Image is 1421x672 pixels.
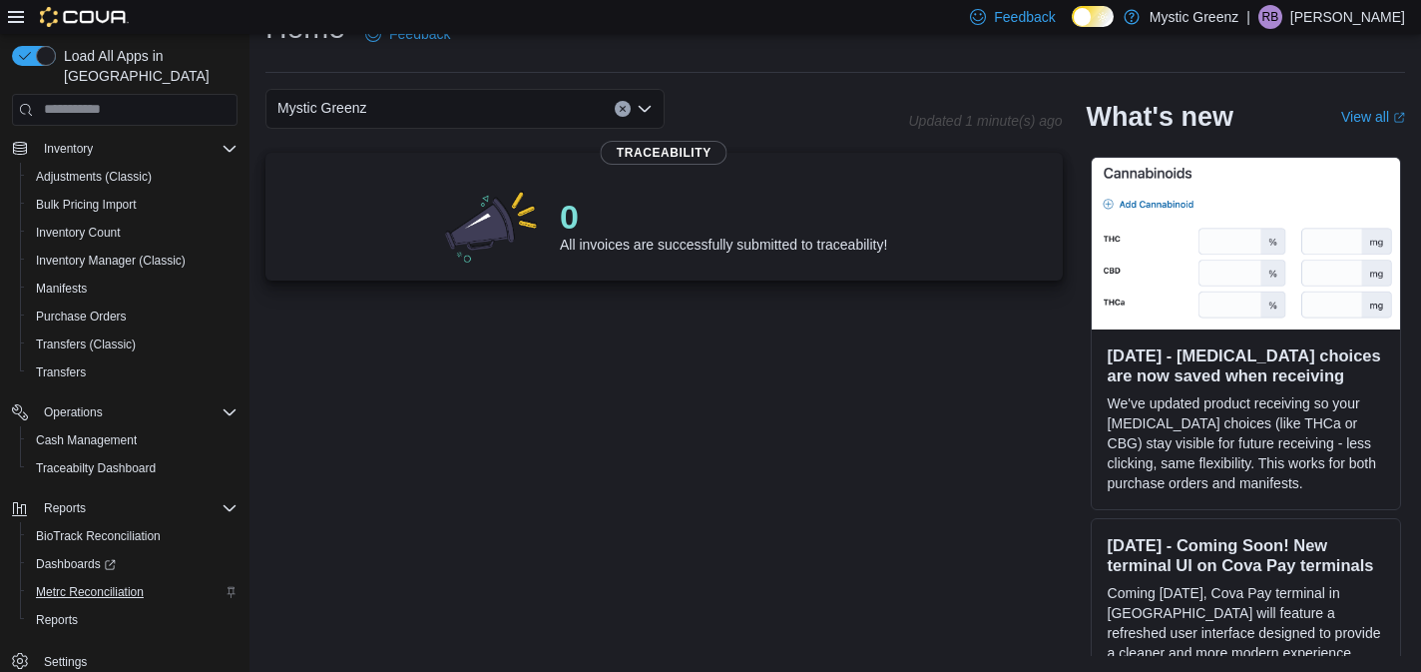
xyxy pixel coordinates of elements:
[36,253,186,269] span: Inventory Manager (Classic)
[1341,109,1405,125] a: View allExternal link
[1108,583,1384,663] p: Coming [DATE], Cova Pay terminal in [GEOGRAPHIC_DATA] will feature a refreshed user interface des...
[20,275,245,303] button: Manifests
[637,101,653,117] button: Open list of options
[28,333,237,356] span: Transfers (Classic)
[4,398,245,426] button: Operations
[36,496,237,520] span: Reports
[36,137,237,161] span: Inventory
[28,524,169,548] a: BioTrack Reconciliation
[36,197,137,213] span: Bulk Pricing Import
[28,277,95,301] a: Manifests
[36,612,78,628] span: Reports
[28,165,160,189] a: Adjustments (Classic)
[28,552,124,576] a: Dashboards
[28,428,145,452] a: Cash Management
[28,552,237,576] span: Dashboards
[20,163,245,191] button: Adjustments (Classic)
[357,14,458,54] a: Feedback
[28,249,194,273] a: Inventory Manager (Classic)
[44,141,93,157] span: Inventory
[1150,5,1238,29] p: Mystic Greenz
[20,303,245,331] button: Purchase Orders
[1246,5,1250,29] p: |
[560,197,887,253] div: All invoices are successfully submitted to traceability!
[20,426,245,454] button: Cash Management
[1108,535,1384,575] h3: [DATE] - Coming Soon! New terminal UI on Cova Pay terminals
[560,197,887,237] p: 0
[28,608,237,632] span: Reports
[1087,101,1233,133] h2: What's new
[1262,5,1279,29] span: RB
[601,141,727,165] span: Traceability
[20,454,245,482] button: Traceabilty Dashboard
[28,333,144,356] a: Transfers (Classic)
[40,7,129,27] img: Cova
[277,96,366,120] span: Mystic Greenz
[20,606,245,634] button: Reports
[44,654,87,670] span: Settings
[1108,393,1384,493] p: We've updated product receiving so your [MEDICAL_DATA] choices (like THCa or CBG) stay visible fo...
[36,460,156,476] span: Traceabilty Dashboard
[36,496,94,520] button: Reports
[1290,5,1405,29] p: [PERSON_NAME]
[20,219,245,247] button: Inventory Count
[1072,6,1114,27] input: Dark Mode
[28,580,237,604] span: Metrc Reconciliation
[389,24,450,44] span: Feedback
[36,556,116,572] span: Dashboards
[44,404,103,420] span: Operations
[36,400,237,424] span: Operations
[4,494,245,522] button: Reports
[36,309,127,325] span: Purchase Orders
[28,305,135,329] a: Purchase Orders
[28,221,237,245] span: Inventory Count
[56,46,237,86] span: Load All Apps in [GEOGRAPHIC_DATA]
[994,7,1055,27] span: Feedback
[28,277,237,301] span: Manifests
[28,193,145,217] a: Bulk Pricing Import
[28,608,86,632] a: Reports
[36,528,161,544] span: BioTrack Reconciliation
[36,364,86,380] span: Transfers
[20,550,245,578] a: Dashboards
[28,165,237,189] span: Adjustments (Classic)
[28,360,94,384] a: Transfers
[28,456,164,480] a: Traceabilty Dashboard
[36,281,87,297] span: Manifests
[1108,345,1384,385] h3: [DATE] - [MEDICAL_DATA] choices are now saved when receiving
[28,360,237,384] span: Transfers
[36,137,101,161] button: Inventory
[908,113,1062,129] p: Updated 1 minute(s) ago
[20,358,245,386] button: Transfers
[20,247,245,275] button: Inventory Manager (Classic)
[36,584,144,600] span: Metrc Reconciliation
[28,428,237,452] span: Cash Management
[28,305,237,329] span: Purchase Orders
[20,522,245,550] button: BioTrack Reconciliation
[36,225,121,241] span: Inventory Count
[615,101,631,117] button: Clear input
[20,191,245,219] button: Bulk Pricing Import
[440,185,544,265] img: 0
[20,578,245,606] button: Metrc Reconciliation
[28,221,129,245] a: Inventory Count
[36,400,111,424] button: Operations
[1258,5,1282,29] div: Ryland BeDell
[36,432,137,448] span: Cash Management
[28,249,237,273] span: Inventory Manager (Classic)
[1072,27,1073,28] span: Dark Mode
[28,580,152,604] a: Metrc Reconciliation
[28,524,237,548] span: BioTrack Reconciliation
[1393,112,1405,124] svg: External link
[36,169,152,185] span: Adjustments (Classic)
[4,135,245,163] button: Inventory
[28,456,237,480] span: Traceabilty Dashboard
[44,500,86,516] span: Reports
[20,331,245,358] button: Transfers (Classic)
[28,193,237,217] span: Bulk Pricing Import
[36,336,136,352] span: Transfers (Classic)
